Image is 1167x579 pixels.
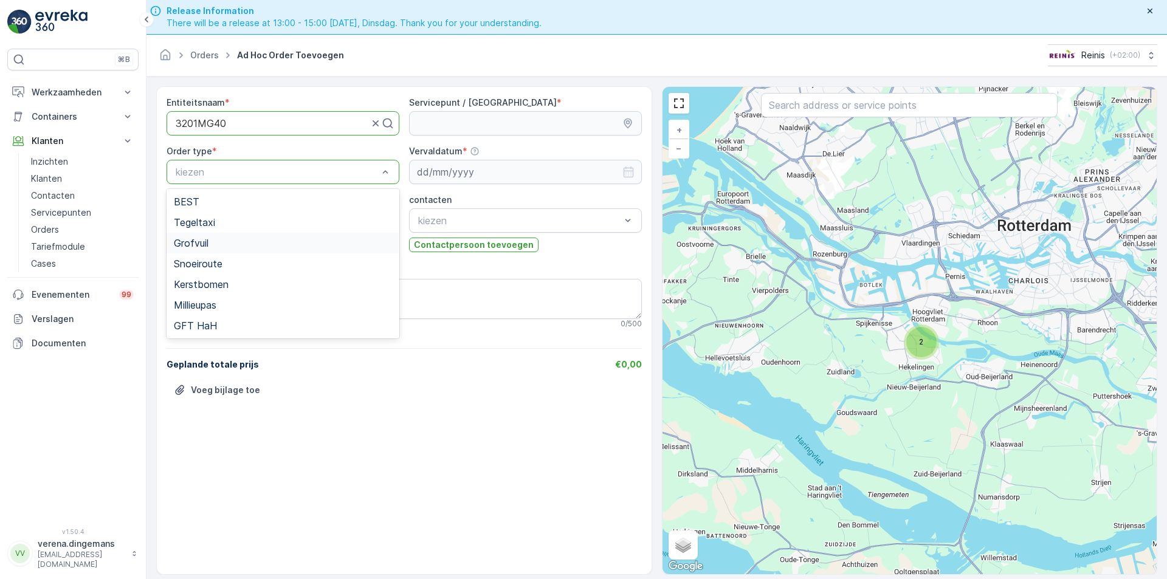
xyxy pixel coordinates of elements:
p: Contacten [31,190,75,202]
img: Reinis-Logo-Vrijstaand_Tekengebied-1-copy2_aBO4n7j.png [1048,49,1076,62]
a: Inzichten [26,153,139,170]
label: Servicepunt / [GEOGRAPHIC_DATA] [409,97,557,108]
img: logo [7,10,32,34]
a: Documenten [7,331,139,355]
button: Klanten [7,129,139,153]
p: Orders [31,224,59,236]
a: View Fullscreen [670,94,688,112]
p: Voeg bijlage toe [191,384,260,396]
a: Uitzoomen [670,139,688,157]
span: Millieupas [174,300,216,310]
a: Tariefmodule [26,238,139,255]
p: Klanten [31,173,62,185]
p: Servicepunten [31,207,91,219]
a: Evenementen99 [7,283,139,307]
span: Kerstbomen [174,279,229,290]
label: Entiteitsnaam [167,97,225,108]
p: kiezen [418,213,621,228]
span: BEST [174,196,199,207]
span: Tegeltaxi [174,217,215,228]
p: Geplande totale prijs [167,358,259,371]
a: Orders [26,221,139,238]
button: Bestand uploaden [167,380,267,400]
label: contacten [409,194,452,205]
span: Grofvuil [174,238,208,248]
button: VVverena.dingemans[EMAIL_ADDRESS][DOMAIN_NAME] [7,538,139,569]
p: Cases [31,258,56,270]
a: Startpagina [159,53,172,63]
p: Contactpersoon toevoegen [414,239,534,251]
span: + [676,125,682,135]
span: €0,00 [615,359,642,369]
input: dd/mm/yyyy [409,160,642,184]
a: Klanten [26,170,139,187]
label: Order type [167,146,212,156]
p: Containers [32,111,114,123]
img: logo_light-DOdMpM7g.png [35,10,88,34]
p: Evenementen [32,289,112,301]
p: 99 [122,290,131,300]
button: Containers [7,104,139,129]
span: There will be a release at 13:00 - 15:00 [DATE], Dinsdag. Thank you for your understanding. [167,17,542,29]
p: Reinis [1081,49,1105,61]
img: Google [666,558,706,574]
span: Snoeiroute [174,258,222,269]
span: v 1.50.4 [7,528,139,535]
a: Orders [190,50,219,60]
p: Inzichten [31,156,68,168]
button: Werkzaamheden [7,80,139,104]
p: Verslagen [32,313,134,325]
span: GFT HaH [174,320,217,331]
p: ⌘B [118,55,130,64]
div: 2 [906,327,937,357]
p: Werkzaamheden [32,86,114,98]
p: Klanten [32,135,114,147]
span: Release Information [167,5,542,17]
button: Reinis(+02:00) [1048,44,1157,66]
p: verena.dingemans [38,538,125,550]
div: 2 [906,327,914,334]
span: Ad Hoc Order Toevoegen [235,49,346,61]
div: help tooltippictogram [470,146,480,156]
a: Servicepunten [26,204,139,221]
p: Documenten [32,337,134,349]
a: Verslagen [7,307,139,331]
a: Dit gebied openen in Google Maps (er wordt een nieuw venster geopend) [666,558,706,574]
p: kiezen [176,165,378,179]
a: Layers [670,532,697,558]
a: Cases [26,255,139,272]
div: VV [10,544,30,563]
p: Tariefmodule [31,241,85,253]
p: 0 / 500 [621,319,642,329]
button: Contactpersoon toevoegen [409,238,539,252]
a: Contacten [26,187,139,204]
input: Search address or service points [761,93,1058,117]
label: Vervaldatum [409,146,463,156]
span: − [676,143,682,153]
p: ( +02:00 ) [1110,50,1140,60]
a: In zoomen [670,121,688,139]
p: [EMAIL_ADDRESS][DOMAIN_NAME] [38,550,125,569]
